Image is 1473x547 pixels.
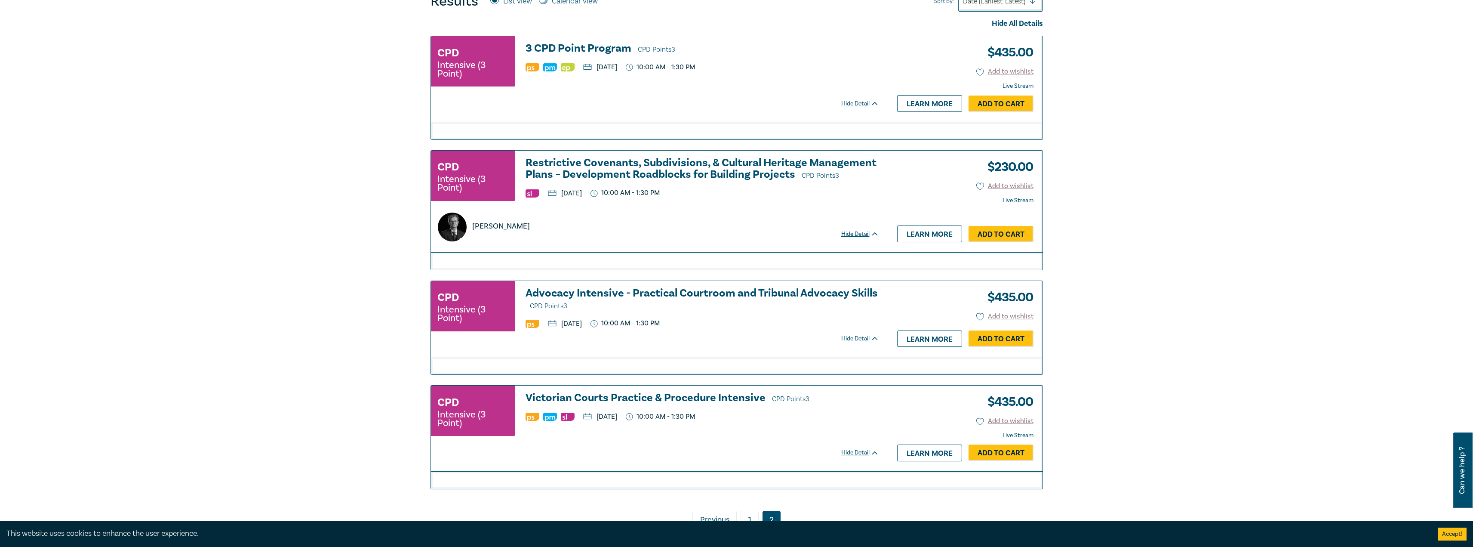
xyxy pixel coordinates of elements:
[626,63,695,71] p: 10:00 AM - 1:30 PM
[526,392,879,405] h3: Victorian Courts Practice & Procedure Intensive
[841,334,889,343] div: Hide Detail
[526,287,879,312] h3: Advocacy Intensive - Practical Courtroom and Tribunal Advocacy Skills
[969,96,1033,112] a: Add to Cart
[802,171,839,180] span: CPD Points 3
[981,157,1033,177] h3: $ 230.00
[437,61,509,78] small: Intensive (3 Point)
[583,64,617,71] p: [DATE]
[583,413,617,420] p: [DATE]
[1003,82,1033,90] strong: Live Stream
[841,448,889,457] div: Hide Detail
[526,43,879,56] a: 3 CPD Point Program CPD Points3
[976,312,1033,321] button: Add to wishlist
[763,511,781,527] a: 2
[969,445,1033,461] a: Add to Cart
[772,395,809,403] span: CPD Points 3
[1458,438,1466,503] span: Can we help ?
[976,67,1033,77] button: Add to wishlist
[981,392,1033,412] h3: $ 435.00
[590,319,660,328] p: 10:00 AM - 1:30 PM
[431,18,1043,29] div: Hide All Details
[897,226,962,242] a: Learn more
[437,410,509,427] small: Intensive (3 Point)
[626,413,695,421] p: 10:00 AM - 1:30 PM
[841,99,889,108] div: Hide Detail
[543,63,557,71] img: Practice Management & Business Skills
[437,45,459,61] h3: CPD
[526,320,539,328] img: Professional Skills
[897,445,962,461] a: Learn more
[897,95,962,111] a: Learn more
[548,190,582,197] p: [DATE]
[526,157,879,182] a: Restrictive Covenants, Subdivisions, & Cultural Heritage Management Plans – Development Roadblock...
[543,413,557,421] img: Practice Management & Business Skills
[437,159,459,175] h3: CPD
[700,514,729,525] span: Previous
[437,395,459,410] h3: CPD
[969,331,1033,347] a: Add to Cart
[981,287,1033,307] h3: $ 435.00
[1003,432,1033,439] strong: Live Stream
[969,226,1033,242] a: Add to Cart
[561,413,575,421] img: Substantive Law
[526,413,539,421] img: Professional Skills
[976,416,1033,426] button: Add to wishlist
[472,221,530,232] p: [PERSON_NAME]
[437,290,459,305] h3: CPD
[897,331,962,347] a: Learn more
[437,305,509,322] small: Intensive (3 Point)
[692,511,737,527] a: Previous
[437,175,509,192] small: Intensive (3 Point)
[6,528,1425,539] div: This website uses cookies to enhance the user experience.
[526,63,539,71] img: Professional Skills
[526,287,879,312] a: Advocacy Intensive - Practical Courtroom and Tribunal Advocacy Skills CPD Points3
[1438,528,1467,541] button: Accept cookies
[526,43,879,56] h3: 3 CPD Point Program
[841,230,889,238] div: Hide Detail
[638,45,675,54] span: CPD Points 3
[438,213,467,241] img: https://s3.ap-southeast-2.amazonaws.com/leo-cussen-store-production-content/Contacts/Matthew%20To...
[590,189,660,197] p: 10:00 AM - 1:30 PM
[548,320,582,327] p: [DATE]
[976,181,1033,191] button: Add to wishlist
[530,302,567,310] span: CPD Points 3
[526,392,879,405] a: Victorian Courts Practice & Procedure Intensive CPD Points3
[1003,197,1033,204] strong: Live Stream
[741,511,759,527] a: 1
[561,63,575,71] img: Ethics & Professional Responsibility
[981,43,1033,62] h3: $ 435.00
[526,189,539,198] img: Substantive Law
